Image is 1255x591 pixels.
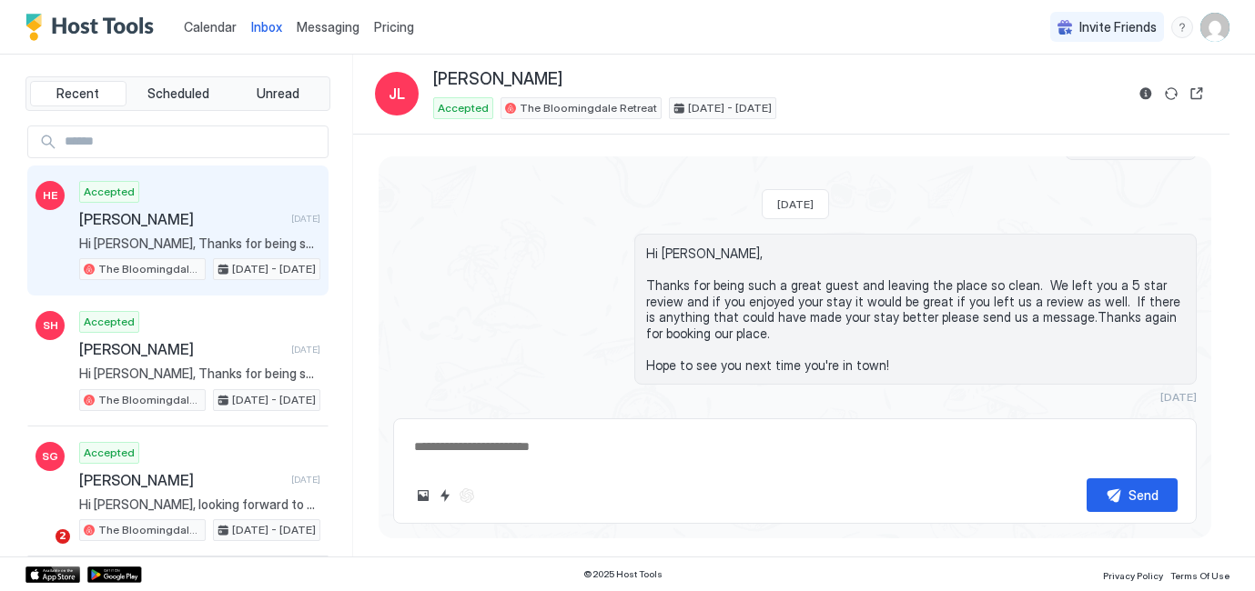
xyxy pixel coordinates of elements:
span: Accepted [84,445,135,461]
span: © 2025 Host Tools [583,568,663,580]
span: Hi [PERSON_NAME], Thanks for being such a great guest and leaving the place so clean. We left you... [79,235,320,252]
span: [DATE] [291,344,320,356]
span: Accepted [84,184,135,200]
span: [DATE] [291,213,320,225]
span: Hi [PERSON_NAME], looking forward to enjoying DC! [79,496,320,513]
span: Calendar [184,19,237,35]
span: Pricing [374,19,414,35]
span: Terms Of Use [1170,570,1230,581]
span: The Bloomingdale Retreat [98,261,201,277]
a: Terms Of Use [1170,565,1230,584]
div: tab-group [25,76,330,111]
span: The Bloomingdale Retreat [98,392,201,408]
iframe: Intercom live chat [18,529,62,573]
span: Invite Friends [1079,19,1157,35]
span: 2 [56,529,70,544]
span: JL [389,83,405,105]
span: [DATE] - [DATE] [232,522,316,538]
span: The Bloomingdale Retreat [98,522,201,538]
div: User profile [1200,13,1230,42]
button: Reservation information [1135,83,1157,105]
a: Calendar [184,17,237,36]
span: Hi [PERSON_NAME], Thanks for being such a great guest and leaving the place so clean. We left you... [646,245,1185,373]
span: HE [43,187,57,204]
span: Unread [257,85,299,102]
button: Send [1087,478,1178,512]
span: [DATE] [1160,390,1197,404]
a: Messaging [297,17,359,36]
button: Quick reply [434,485,456,506]
input: Input Field [57,126,328,157]
button: Open reservation [1186,83,1208,105]
span: Hi [PERSON_NAME], Thanks for being such a great guest and leaving the place so clean. We left you... [79,366,320,382]
span: [DATE] - [DATE] [232,392,316,408]
span: Privacy Policy [1103,570,1163,581]
button: Sync reservation [1160,83,1182,105]
span: [DATE] [291,474,320,486]
span: [PERSON_NAME] [433,69,562,90]
span: [DATE] - [DATE] [688,100,772,116]
span: SG [42,448,58,465]
button: Unread [229,81,326,106]
span: [PERSON_NAME] [79,210,284,228]
button: Scheduled [130,81,227,106]
button: Upload image [412,485,434,506]
span: Recent [56,85,99,102]
a: Inbox [251,17,282,36]
span: Accepted [84,314,135,330]
div: Send [1128,486,1159,505]
a: Google Play Store [87,566,142,583]
span: [PERSON_NAME] [79,340,284,358]
button: Recent [30,81,127,106]
a: App Store [25,566,80,583]
span: SH [43,317,58,334]
span: The Bloomingdale Retreat [520,100,657,116]
span: Inbox [251,19,282,35]
a: Privacy Policy [1103,565,1163,584]
span: Messaging [297,19,359,35]
span: Accepted [438,100,489,116]
span: [PERSON_NAME] [79,471,284,489]
span: [DATE] [777,197,814,211]
a: Host Tools Logo [25,14,162,41]
span: [DATE] - [DATE] [232,261,316,277]
span: Scheduled [147,85,209,102]
div: menu [1171,16,1193,38]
